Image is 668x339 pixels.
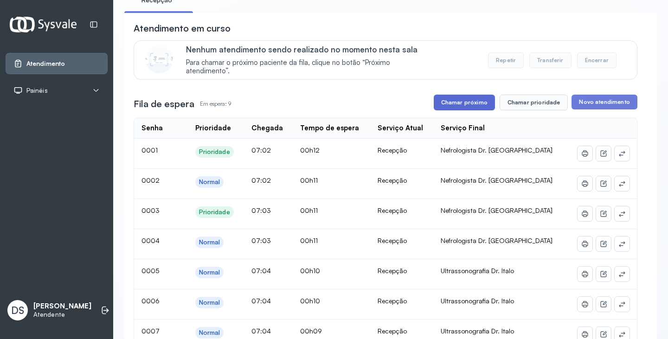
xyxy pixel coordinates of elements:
[441,327,514,335] span: Ultrassonografia Dr. Italo
[441,146,552,154] span: Nefrologista Dr. [GEOGRAPHIC_DATA]
[251,237,271,244] span: 07:03
[378,237,426,245] div: Recepção
[141,176,160,184] span: 0002
[251,297,271,305] span: 07:04
[134,22,231,35] h3: Atendimento em curso
[141,124,163,133] div: Senha
[145,45,173,73] img: Imagem de CalloutCard
[251,146,271,154] span: 07:02
[441,206,552,214] span: Nefrologista Dr. [GEOGRAPHIC_DATA]
[251,267,271,275] span: 07:04
[186,45,431,54] p: Nenhum atendimento sendo realizado no momento nesta sala
[488,52,524,68] button: Repetir
[300,146,320,154] span: 00h12
[441,124,485,133] div: Serviço Final
[26,87,48,95] span: Painéis
[441,176,552,184] span: Nefrologista Dr. [GEOGRAPHIC_DATA]
[300,327,322,335] span: 00h09
[572,95,637,109] button: Novo atendimento
[441,267,514,275] span: Ultrassonografia Dr. Italo
[195,124,231,133] div: Prioridade
[441,297,514,305] span: Ultrassonografia Dr. Italo
[378,297,426,305] div: Recepção
[134,97,194,110] h3: Fila de espera
[199,148,230,156] div: Prioridade
[378,146,426,154] div: Recepção
[251,124,283,133] div: Chegada
[33,302,91,311] p: [PERSON_NAME]
[199,329,220,337] div: Normal
[434,95,495,110] button: Chamar próximo
[199,269,220,276] div: Normal
[300,237,318,244] span: 00h11
[141,297,160,305] span: 0006
[141,206,160,214] span: 0003
[251,176,271,184] span: 07:02
[141,327,160,335] span: 0007
[33,311,91,319] p: Atendente
[378,327,426,335] div: Recepção
[186,58,431,76] span: Para chamar o próximo paciente da fila, clique no botão “Próximo atendimento”.
[300,267,320,275] span: 00h10
[26,60,65,68] span: Atendimento
[10,17,77,32] img: Logotipo do estabelecimento
[300,297,320,305] span: 00h10
[441,237,552,244] span: Nefrologista Dr. [GEOGRAPHIC_DATA]
[251,327,271,335] span: 07:04
[251,206,271,214] span: 07:03
[199,208,230,216] div: Prioridade
[378,206,426,215] div: Recepção
[300,124,359,133] div: Tempo de espera
[199,238,220,246] div: Normal
[141,267,159,275] span: 0005
[200,97,231,110] p: Em espera: 9
[577,52,617,68] button: Encerrar
[141,146,158,154] span: 0001
[300,176,318,184] span: 00h11
[378,124,423,133] div: Serviço Atual
[199,178,220,186] div: Normal
[199,299,220,307] div: Normal
[500,95,568,110] button: Chamar prioridade
[141,237,160,244] span: 0004
[300,206,318,214] span: 00h11
[13,59,100,68] a: Atendimento
[378,267,426,275] div: Recepção
[378,176,426,185] div: Recepção
[529,52,572,68] button: Transferir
